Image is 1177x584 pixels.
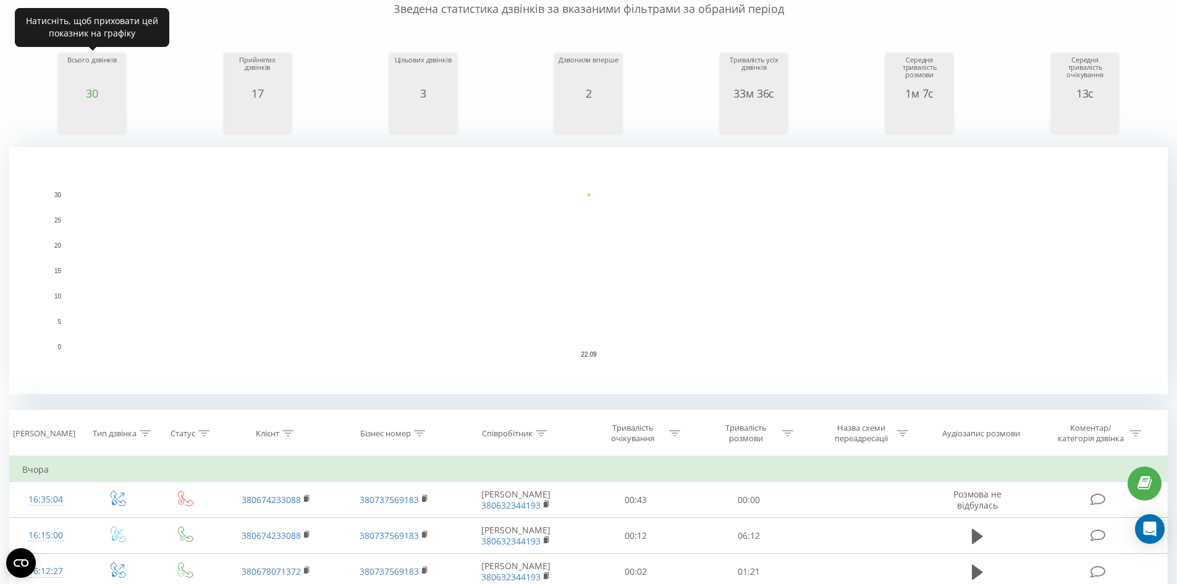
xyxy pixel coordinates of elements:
a: 380737569183 [360,494,419,506]
div: 2 [557,87,619,99]
div: 17 [227,87,289,99]
svg: A chart. [227,99,289,137]
div: Натисніть, щоб приховати цей показник на графіку [15,8,169,47]
a: 380678071372 [242,565,301,577]
button: Open CMP widget [6,548,36,578]
svg: A chart. [392,99,454,137]
a: 380632344193 [481,571,541,583]
div: Цільових дзвінків [392,56,454,87]
text: 10 [54,293,62,300]
div: Open Intercom Messenger [1135,514,1165,544]
text: 30 [54,192,62,198]
div: 13с [1054,87,1116,99]
div: Середня тривалість очікування [1054,56,1116,87]
div: Статус [171,428,195,439]
div: Співробітник [482,428,533,439]
td: [PERSON_NAME] [453,518,580,554]
svg: A chart. [61,99,123,137]
div: 16:15:00 [22,523,70,548]
a: 380632344193 [481,535,541,547]
td: 00:12 [580,518,693,554]
svg: A chart. [888,99,950,137]
text: 20 [54,242,62,249]
div: 16:35:04 [22,488,70,512]
span: Розмова не відбулась [953,488,1002,511]
svg: A chart. [723,99,785,137]
div: 30 [61,87,123,99]
a: 380737569183 [360,530,419,541]
text: 0 [57,344,61,350]
a: 380674233088 [242,494,301,506]
div: 33м 36с [723,87,785,99]
svg: A chart. [9,147,1168,394]
svg: A chart. [557,99,619,137]
div: Клієнт [256,428,279,439]
text: 15 [54,268,62,274]
div: Назва схеми переадресації [828,423,894,444]
a: 380632344193 [481,499,541,511]
text: 25 [54,217,62,224]
div: Дзвонили вперше [557,56,619,87]
div: Тривалість усіх дзвінків [723,56,785,87]
svg: A chart. [1054,99,1116,137]
td: [PERSON_NAME] [453,482,580,518]
td: 00:43 [580,482,693,518]
div: Середня тривалість розмови [888,56,950,87]
td: Вчора [10,457,1168,482]
div: 3 [392,87,454,99]
div: 1м 7с [888,87,950,99]
div: Прийнятих дзвінків [227,56,289,87]
text: 22.09 [581,351,596,358]
div: Тип дзвінка [93,428,137,439]
div: Всього дзвінків [61,56,123,87]
div: Тривалість розмови [713,423,779,444]
div: 16:12:27 [22,559,70,583]
a: 380674233088 [242,530,301,541]
td: 06:12 [693,518,806,554]
div: [PERSON_NAME] [13,428,75,439]
div: Аудіозапис розмови [942,428,1020,439]
td: 00:00 [693,482,806,518]
text: 5 [57,318,61,325]
div: Тривалість очікування [600,423,666,444]
a: 380737569183 [360,565,419,577]
div: Коментар/категорія дзвінка [1055,423,1127,444]
div: Бізнес номер [360,428,411,439]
